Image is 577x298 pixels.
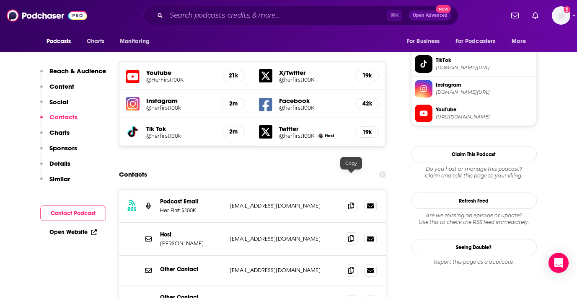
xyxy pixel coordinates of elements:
[362,100,372,107] h5: 42k
[166,9,387,22] input: Search podcasts, credits, & more...
[411,146,537,162] button: Claim This Podcast
[279,105,349,111] a: @herfirst100K
[230,267,339,274] p: [EMAIL_ADDRESS][DOMAIN_NAME]
[114,33,160,49] button: open menu
[552,6,570,25] span: Logged in as SolComms
[119,167,147,182] h2: Contacts
[318,134,323,138] img: Tori Dunlap
[143,6,458,25] div: Search podcasts, credits, & more...
[407,36,440,47] span: For Business
[230,202,339,209] p: [EMAIL_ADDRESS][DOMAIN_NAME]
[411,193,537,209] button: Refresh Feed
[409,10,451,21] button: Open AdvancedNew
[120,36,150,47] span: Monitoring
[49,82,74,90] p: Content
[126,97,140,110] img: iconImage
[146,69,215,77] h5: Youtube
[40,206,106,221] button: Contact Podcast
[40,144,77,159] button: Sponsors
[279,69,349,77] h5: X/Twitter
[549,253,569,273] div: Open Intercom Messenger
[552,6,570,25] img: User Profile
[230,235,339,242] p: [EMAIL_ADDRESS][DOMAIN_NAME]
[411,212,537,226] div: Are we missing an episode or update? Use this to check the RSS feed immediately.
[436,114,533,120] span: https://www.youtube.com/@HerFirst100K
[415,55,533,73] a: TikTok[DOMAIN_NAME][URL]
[436,64,533,71] span: tiktok.com/@herfirst100k
[160,266,223,273] p: Other Contact
[279,125,349,133] h5: Twitter
[362,72,372,79] h5: 19k
[47,36,71,47] span: Podcasts
[411,166,537,172] span: Do you host or manage this podcast?
[279,77,349,83] a: @herfirst100K
[436,89,533,95] span: instagram.com/herfirst100k
[49,229,97,236] a: Open Website
[81,33,110,49] a: Charts
[455,36,496,47] span: For Podcasters
[564,6,570,13] svg: Add a profile image
[49,159,70,167] p: Details
[49,67,106,75] p: Reach & Audience
[7,8,87,23] img: Podchaser - Follow, Share and Rate Podcasts
[49,128,70,136] p: Charts
[552,6,570,25] button: Show profile menu
[40,82,74,98] button: Content
[40,159,70,175] button: Details
[387,10,402,21] span: ⌘ K
[160,207,223,214] p: Her First $100K
[127,206,137,213] h3: RSS
[146,97,215,105] h5: Instagram
[160,240,223,247] p: [PERSON_NAME]
[415,105,533,122] a: YouTube[URL][DOMAIN_NAME]
[40,98,68,113] button: Social
[450,33,508,49] button: open menu
[229,72,238,79] h5: 21k
[411,239,537,255] a: Seeing Double?
[340,157,362,170] div: Copy
[529,8,542,23] a: Show notifications dropdown
[160,231,223,238] p: Host
[40,128,70,144] button: Charts
[146,125,215,133] h5: Tik Tok
[436,5,451,13] span: New
[160,198,223,205] p: Podcast Email
[436,106,533,113] span: YouTube
[146,133,215,139] a: @herfirst100k
[362,128,372,136] h5: 19k
[40,67,106,82] button: Reach & Audience
[411,166,537,179] div: Claim and edit this page to your liking.
[411,259,537,265] div: Report this page as a duplicate.
[146,105,215,111] a: @herfirst100k
[401,33,450,49] button: open menu
[49,175,70,183] p: Similar
[413,13,448,18] span: Open Advanced
[40,175,70,190] button: Similar
[436,81,533,89] span: Instagram
[415,80,533,98] a: Instagram[DOMAIN_NAME][URL]
[508,8,522,23] a: Show notifications dropdown
[49,144,77,152] p: Sponsors
[506,33,536,49] button: open menu
[49,98,68,106] p: Social
[49,113,78,121] p: Contacts
[229,100,238,107] h5: 2m
[146,77,215,83] a: @HerFirst100K
[87,36,105,47] span: Charts
[279,133,315,139] a: @herfirst100K
[279,97,349,105] h5: Facebook
[436,57,533,64] span: TikTok
[41,33,82,49] button: open menu
[40,113,78,128] button: Contacts
[229,128,238,135] h5: 2m
[512,36,526,47] span: More
[325,133,334,139] span: Host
